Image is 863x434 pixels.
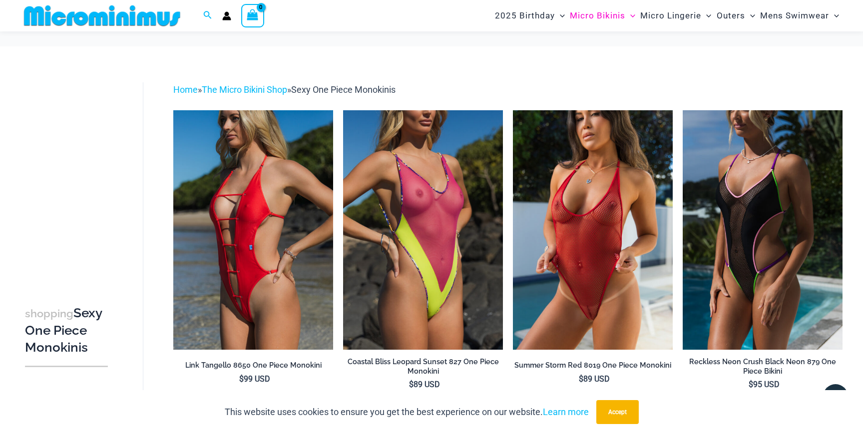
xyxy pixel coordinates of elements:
[829,3,839,28] span: Menu Toggle
[758,3,842,28] a: Mens SwimwearMenu ToggleMenu Toggle
[241,4,264,27] a: View Shopping Cart, empty
[570,3,625,28] span: Micro Bikinis
[409,380,414,389] span: $
[173,361,333,370] h2: Link Tangello 8650 One Piece Monokini
[555,3,565,28] span: Menu Toggle
[173,84,198,95] a: Home
[714,3,758,28] a: OutersMenu ToggleMenu Toggle
[173,110,333,350] a: Link Tangello 8650 One Piece Monokini 11Link Tangello 8650 One Piece Monokini 12Link Tangello 865...
[745,3,755,28] span: Menu Toggle
[20,4,184,27] img: MM SHOP LOGO FLAT
[749,380,780,389] bdi: 95 USD
[343,357,503,376] h2: Coastal Bliss Leopard Sunset 827 One Piece Monokini
[291,84,396,95] span: Sexy One Piece Monokinis
[173,361,333,374] a: Link Tangello 8650 One Piece Monokini
[513,110,673,350] img: Summer Storm Red 8019 One Piece 04
[491,1,843,30] nav: Site Navigation
[683,357,843,376] h2: Reckless Neon Crush Black Neon 879 One Piece Bikini
[567,3,638,28] a: Micro BikinisMenu ToggleMenu Toggle
[596,400,639,424] button: Accept
[25,307,73,320] span: shopping
[625,3,635,28] span: Menu Toggle
[239,374,270,384] bdi: 99 USD
[202,84,287,95] a: The Micro Bikini Shop
[749,380,753,389] span: $
[239,374,244,384] span: $
[513,361,673,374] a: Summer Storm Red 8019 One Piece Monokini
[343,357,503,380] a: Coastal Bliss Leopard Sunset 827 One Piece Monokini
[225,405,589,420] p: This website uses cookies to ensure you get the best experience on our website.
[203,9,212,22] a: Search icon link
[760,3,829,28] span: Mens Swimwear
[543,407,589,417] a: Learn more
[513,361,673,370] h2: Summer Storm Red 8019 One Piece Monokini
[717,3,745,28] span: Outers
[25,305,108,356] h3: Sexy One Piece Monokinis
[513,110,673,350] a: Summer Storm Red 8019 One Piece 04Summer Storm Red 8019 One Piece 03Summer Storm Red 8019 One Pie...
[222,11,231,20] a: Account icon link
[683,110,843,350] img: Reckless Neon Crush Black Neon 879 One Piece 01
[173,84,396,95] span: » »
[579,374,610,384] bdi: 89 USD
[409,380,440,389] bdi: 89 USD
[579,374,583,384] span: $
[638,3,714,28] a: Micro LingerieMenu ToggleMenu Toggle
[640,3,701,28] span: Micro Lingerie
[343,110,503,350] a: Coastal Bliss Leopard Sunset 827 One Piece Monokini 06Coastal Bliss Leopard Sunset 827 One Piece ...
[492,3,567,28] a: 2025 BirthdayMenu ToggleMenu Toggle
[683,357,843,380] a: Reckless Neon Crush Black Neon 879 One Piece Bikini
[495,3,555,28] span: 2025 Birthday
[701,3,711,28] span: Menu Toggle
[173,110,333,350] img: Link Tangello 8650 One Piece Monokini 11
[683,110,843,350] a: Reckless Neon Crush Black Neon 879 One Piece 01Reckless Neon Crush Black Neon 879 One Piece 09Rec...
[25,74,115,274] iframe: TrustedSite Certified
[343,110,503,350] img: Coastal Bliss Leopard Sunset 827 One Piece Monokini 06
